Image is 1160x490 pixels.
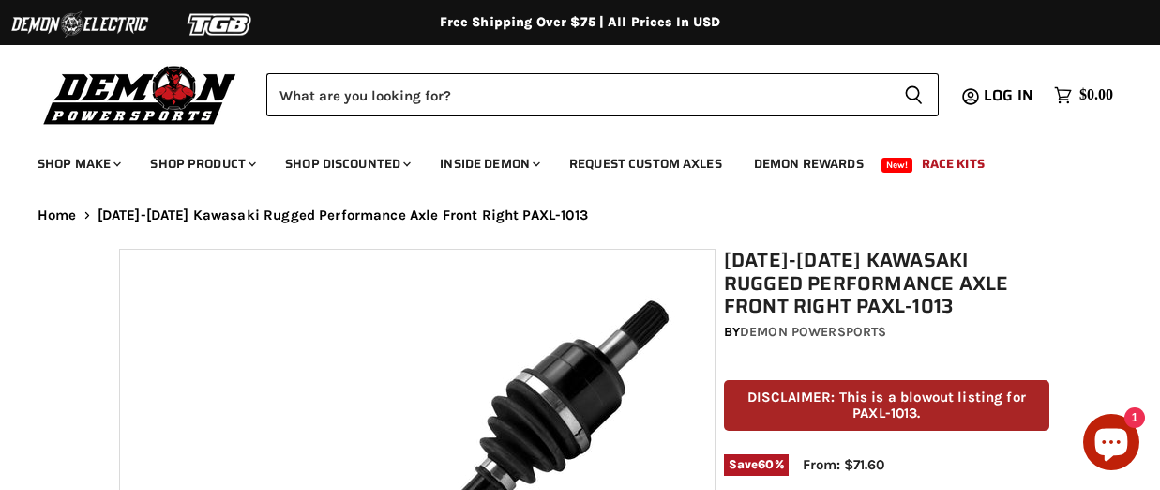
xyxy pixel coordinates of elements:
[724,380,1049,432] p: DISCLAIMER: This is a blowout listing for PAXL-1013.
[23,137,1108,183] ul: Main menu
[740,145,878,183] a: Demon Rewards
[803,456,884,473] span: From: $71.60
[555,145,736,183] a: Request Custom Axles
[1079,86,1113,104] span: $0.00
[9,7,150,42] img: Demon Electric Logo 2
[98,207,588,223] span: [DATE]-[DATE] Kawasaki Rugged Performance Axle Front Right PAXL-1013
[724,322,1049,343] div: by
[266,73,889,116] input: Search
[136,145,267,183] a: Shop Product
[266,73,939,116] form: Product
[724,249,1049,318] h1: [DATE]-[DATE] Kawasaki Rugged Performance Axle Front Right PAXL-1013
[23,145,132,183] a: Shop Make
[271,145,422,183] a: Shop Discounted
[1045,82,1122,109] a: $0.00
[889,73,939,116] button: Search
[975,87,1045,104] a: Log in
[38,207,77,223] a: Home
[908,145,999,183] a: Race Kits
[150,7,291,42] img: TGB Logo 2
[426,145,551,183] a: Inside Demon
[724,454,789,475] span: Save %
[38,61,243,128] img: Demon Powersports
[984,84,1033,107] span: Log in
[881,158,913,173] span: New!
[740,324,886,340] a: Demon Powersports
[758,457,774,471] span: 60
[1077,414,1145,475] inbox-online-store-chat: Shopify online store chat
